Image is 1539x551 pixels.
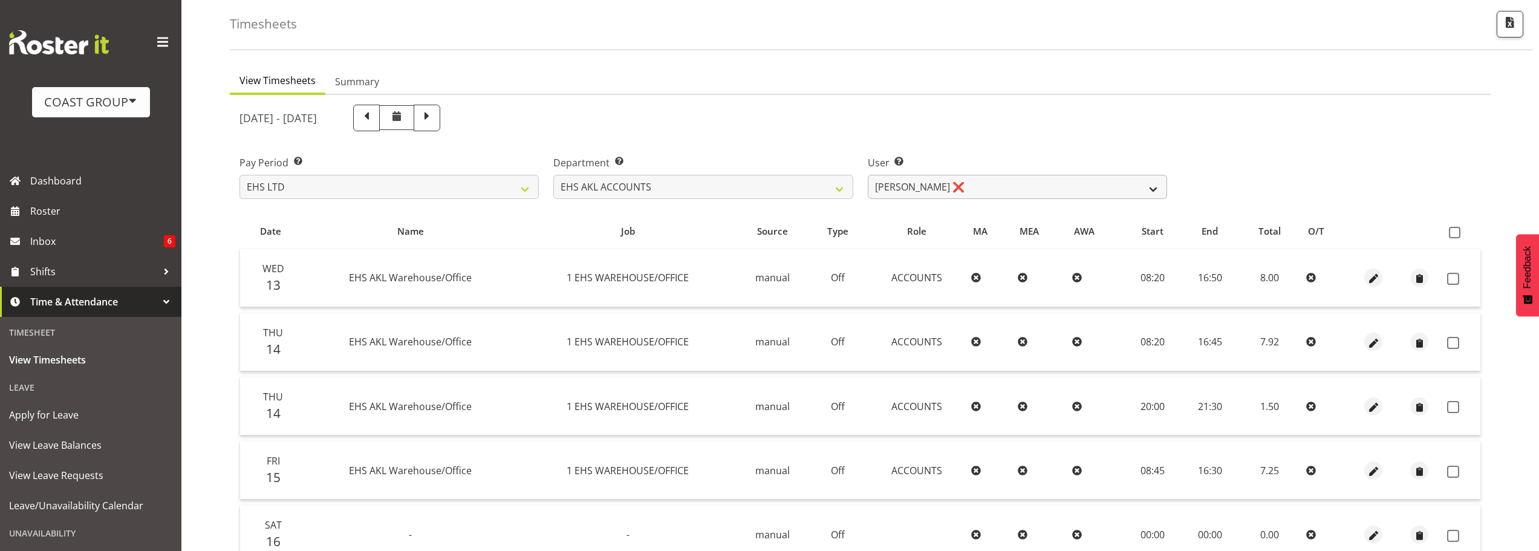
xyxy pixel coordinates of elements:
td: 7.92 [1238,313,1301,371]
span: View Leave Requests [9,466,172,484]
td: Off [809,313,867,371]
span: Wed [262,262,284,275]
h4: Timesheets [230,17,297,31]
span: manual [755,400,790,413]
a: Leave/Unavailability Calendar [3,491,178,521]
label: Department [553,155,853,170]
span: Total [1258,224,1281,238]
span: MA [973,224,987,238]
td: Off [809,249,867,307]
span: Roster [30,202,175,220]
a: View Timesheets [3,345,178,375]
a: View Leave Requests [3,460,178,491]
span: Source [757,224,788,238]
span: Name [397,224,424,238]
span: AWA [1074,224,1095,238]
td: 7.25 [1238,442,1301,500]
td: 21:30 [1182,377,1238,435]
span: Job [621,224,635,238]
span: - [409,528,412,541]
span: 1 EHS WAREHOUSE/OFFICE [567,464,689,477]
span: Fri [267,454,280,468]
a: View Leave Balances [3,430,178,460]
span: ACCOUNTS [891,400,942,413]
button: Feedback - Show survey [1516,234,1539,316]
span: 6 [164,235,175,247]
span: 13 [266,276,281,293]
span: EHS AKL Warehouse/Office [349,335,472,348]
span: ACCOUNTS [891,335,942,348]
span: Leave/Unavailability Calendar [9,497,172,515]
div: Unavailability [3,521,178,546]
button: Export CSV [1497,11,1523,37]
span: 1 EHS WAREHOUSE/OFFICE [567,335,689,348]
div: Timesheet [3,320,178,345]
span: - [626,528,630,541]
span: Shifts [30,262,157,281]
span: Type [827,224,848,238]
div: Leave [3,375,178,400]
td: 20:00 [1124,377,1182,435]
td: 08:20 [1124,249,1182,307]
span: manual [755,271,790,284]
span: O/T [1308,224,1324,238]
span: MEA [1020,224,1039,238]
span: EHS AKL Warehouse/Office [349,464,472,477]
span: Sat [265,518,282,532]
span: View Timesheets [9,351,172,369]
label: Pay Period [239,155,539,170]
td: 08:20 [1124,313,1182,371]
span: Apply for Leave [9,406,172,424]
span: Inbox [30,232,164,250]
td: 16:50 [1182,249,1238,307]
span: EHS AKL Warehouse/Office [349,271,472,284]
a: Apply for Leave [3,400,178,430]
h5: [DATE] - [DATE] [239,111,317,125]
span: Time & Attendance [30,293,157,311]
span: Start [1142,224,1163,238]
td: 16:30 [1182,442,1238,500]
td: Off [809,442,867,500]
span: 14 [266,341,281,357]
span: manual [755,335,790,348]
span: 15 [266,469,281,486]
span: manual [755,528,790,541]
span: View Timesheets [239,73,316,88]
span: 14 [266,405,281,422]
span: View Leave Balances [9,436,172,454]
td: 8.00 [1238,249,1301,307]
span: Summary [335,74,379,89]
span: ACCOUNTS [891,464,942,477]
img: Rosterit website logo [9,30,109,54]
span: Feedback [1522,246,1533,289]
span: Thu [263,390,283,403]
td: 08:45 [1124,442,1182,500]
span: manual [755,464,790,477]
span: Role [907,224,926,238]
span: End [1202,224,1218,238]
span: Thu [263,326,283,339]
span: 1 EHS WAREHOUSE/OFFICE [567,271,689,284]
span: 1 EHS WAREHOUSE/OFFICE [567,400,689,413]
span: EHS AKL Warehouse/Office [349,400,472,413]
span: ACCOUNTS [891,271,942,284]
td: Off [809,377,867,435]
span: Date [260,224,281,238]
span: Dashboard [30,172,175,190]
td: 1.50 [1238,377,1301,435]
label: User [868,155,1167,170]
div: COAST GROUP [44,93,138,111]
td: 16:45 [1182,313,1238,371]
span: 16 [266,533,281,550]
